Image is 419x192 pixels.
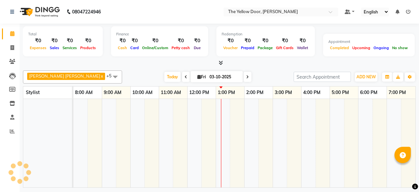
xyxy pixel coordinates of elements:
div: ₹0 [256,37,274,45]
span: Expenses [28,46,48,50]
a: 1:00 PM [216,88,237,97]
a: 10:00 AM [131,88,154,97]
a: 12:00 PM [188,88,211,97]
div: ₹0 [295,37,310,45]
span: ADD NEW [356,74,376,79]
div: Redemption [222,31,310,37]
img: logo [17,3,62,21]
span: No show [391,46,410,50]
div: ₹0 [61,37,79,45]
span: Prepaid [239,46,256,50]
span: Today [164,72,181,82]
span: Services [61,46,79,50]
a: x [100,73,103,79]
div: ₹0 [140,37,170,45]
span: Upcoming [351,46,372,50]
span: Voucher [222,46,239,50]
span: Sales [48,46,61,50]
span: +5 [106,73,117,78]
div: ₹0 [28,37,48,45]
div: ₹0 [191,37,203,45]
iframe: chat widget [392,166,412,185]
div: ₹0 [129,37,140,45]
div: ₹0 [274,37,295,45]
span: Fri [196,74,208,79]
input: Search Appointment [294,72,351,82]
span: Gift Cards [274,46,295,50]
div: ₹0 [79,37,98,45]
div: ₹0 [222,37,239,45]
span: Due [192,46,202,50]
input: 2025-10-03 [208,72,240,82]
a: 5:00 PM [330,88,351,97]
a: 8:00 AM [73,88,94,97]
a: 11:00 AM [159,88,183,97]
span: Ongoing [372,46,391,50]
span: Products [79,46,98,50]
a: 4:00 PM [301,88,322,97]
span: Completed [328,46,351,50]
a: 3:00 PM [273,88,294,97]
div: ₹0 [48,37,61,45]
a: 2:00 PM [245,88,265,97]
div: ₹0 [239,37,256,45]
span: Cash [116,46,129,50]
span: Stylist [26,89,40,95]
b: 08047224946 [72,3,101,21]
div: Appointment [328,39,410,45]
span: Petty cash [170,46,191,50]
a: 6:00 PM [358,88,379,97]
div: ₹0 [116,37,129,45]
span: Card [129,46,140,50]
button: ADD NEW [355,72,377,82]
div: Total [28,31,98,37]
div: ₹0 [170,37,191,45]
div: Finance [116,31,203,37]
a: 7:00 PM [387,88,408,97]
span: Online/Custom [140,46,170,50]
span: [PERSON_NAME] [PERSON_NAME] [29,73,100,79]
span: Wallet [295,46,310,50]
a: 9:00 AM [102,88,123,97]
span: Package [256,46,274,50]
